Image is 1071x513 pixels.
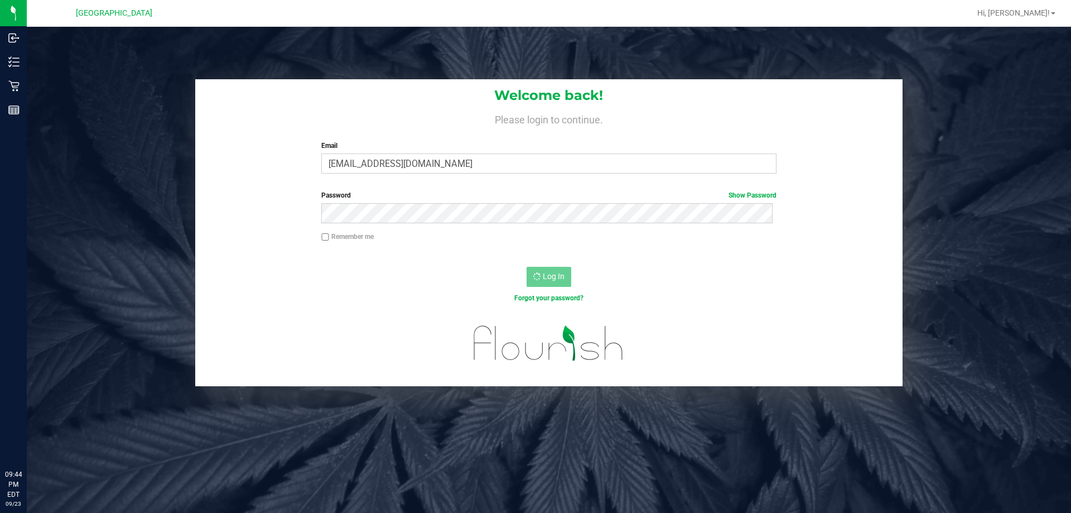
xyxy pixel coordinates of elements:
[527,267,571,287] button: Log In
[543,272,565,281] span: Log In
[8,104,20,116] inline-svg: Reports
[977,8,1050,17] span: Hi, [PERSON_NAME]!
[195,88,903,103] h1: Welcome back!
[460,315,637,372] img: flourish_logo.svg
[8,56,20,68] inline-svg: Inventory
[729,191,776,199] a: Show Password
[195,112,903,125] h4: Please login to continue.
[321,141,776,151] label: Email
[514,294,583,302] a: Forgot your password?
[321,233,329,241] input: Remember me
[5,469,22,500] p: 09:44 PM EDT
[321,232,374,242] label: Remember me
[321,191,351,199] span: Password
[5,500,22,508] p: 09/23
[8,32,20,44] inline-svg: Inbound
[8,80,20,92] inline-svg: Retail
[76,8,152,18] span: [GEOGRAPHIC_DATA]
